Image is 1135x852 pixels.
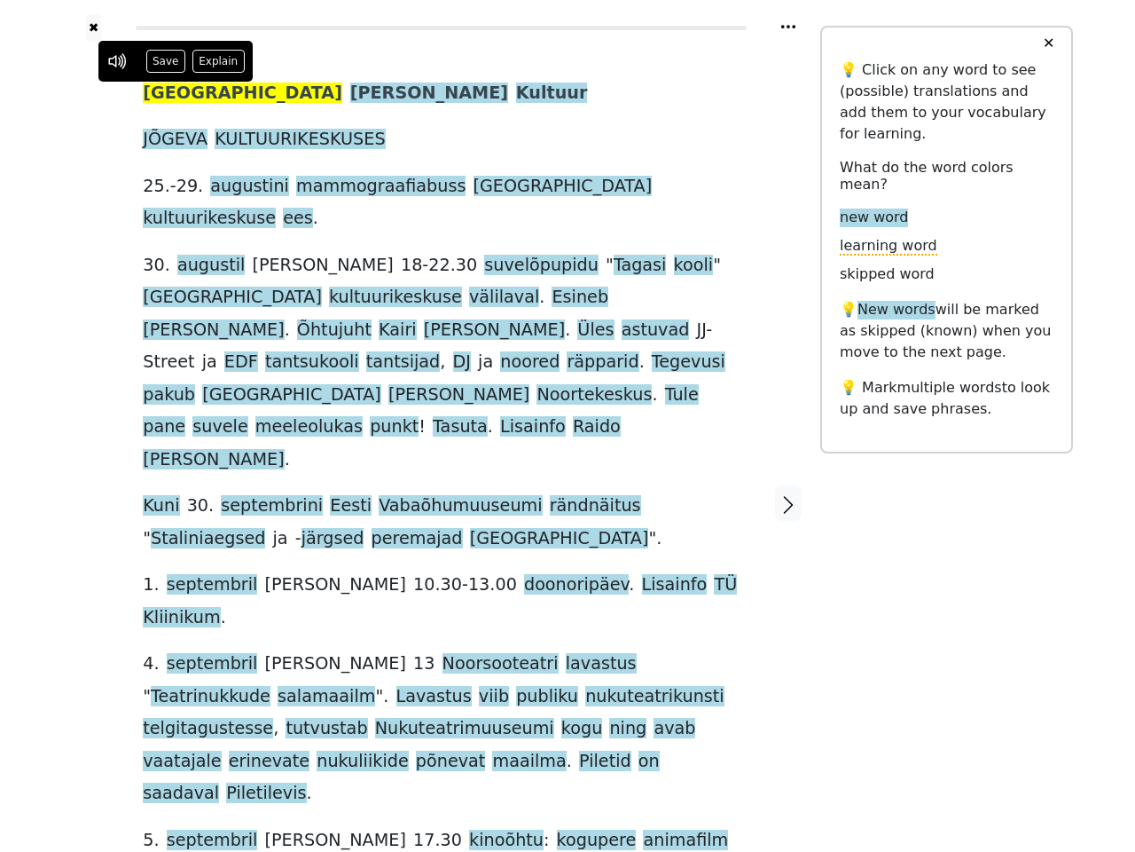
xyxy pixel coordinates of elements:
[440,351,445,374] span: ,
[210,176,289,198] span: augustini
[897,379,1002,396] span: multiple words
[614,255,667,277] span: Tagasi
[1032,28,1065,59] button: ✕
[286,718,367,740] span: tutvustab
[424,319,565,342] span: [PERSON_NAME]
[146,50,185,73] button: Save
[840,59,1053,145] p: 💡 Click on any word to see (possible) translations and add them to your vocabulary for learning.
[639,351,645,374] span: .
[441,574,490,596] span: 30-13
[295,528,301,550] span: -
[567,751,572,773] span: .
[143,495,179,517] span: Kuni
[648,528,661,550] span: ".
[143,653,153,675] span: 4
[478,351,493,374] span: ja
[396,686,472,708] span: Lavastus
[566,653,637,675] span: lavastus
[857,301,935,319] span: New words
[165,255,170,277] span: .
[221,495,323,517] span: septembrini
[654,718,695,740] span: avab
[187,495,208,517] span: 30
[536,384,652,406] span: Noortekeskus
[151,686,270,708] span: Teatrinukkude
[622,319,690,342] span: astuvad
[273,528,288,550] span: ja
[143,783,219,805] span: saadaval
[143,449,284,471] span: [PERSON_NAME]
[143,830,153,852] span: 5
[539,287,544,309] span: .
[143,287,322,309] span: [GEOGRAPHIC_DATA]
[840,237,937,256] span: learning word
[450,255,456,277] span: .
[492,751,566,773] span: maailma
[296,176,466,198] span: mammograafiabuss
[283,208,313,230] span: ees
[469,830,544,852] span: kinoõhtu
[413,653,434,675] span: 13
[143,416,185,438] span: pane
[674,255,714,277] span: kooli
[177,255,245,277] span: augustil
[297,319,372,342] span: Õhtujuht
[579,751,631,773] span: Piletid
[208,495,214,517] span: .
[573,416,621,438] span: Raido
[714,574,737,596] span: TÜ
[441,830,462,852] span: 30
[226,783,306,805] span: Piletilevis
[469,287,539,309] span: välilaval
[401,255,450,277] span: 18-22
[215,129,385,151] span: KULTUURIKESKUSES
[143,574,153,596] span: 1
[488,416,493,438] span: .
[375,686,388,708] span: ".
[317,751,408,773] span: nukuliikide
[153,574,159,596] span: .
[143,129,207,151] span: JÕGEVA
[413,574,434,596] span: 10
[388,384,529,406] span: [PERSON_NAME]
[419,416,426,438] span: !
[143,686,151,708] span: "
[565,319,570,342] span: .
[330,495,372,517] span: Eesti
[500,351,560,374] span: noored
[500,416,566,438] span: Lisainfo
[840,209,908,227] span: new word
[265,351,359,374] span: tantsukooli
[143,384,195,406] span: pakub
[561,718,603,740] span: kogu
[301,528,364,550] span: järgsed
[609,718,646,740] span: ning
[273,718,278,740] span: ,
[224,351,258,374] span: EDF
[453,351,471,374] span: DJ
[375,718,554,740] span: Nukuteatrimuuseumi
[255,416,363,438] span: meeleolukas
[495,574,516,596] span: 00
[143,607,220,629] span: Kliinikum
[350,83,508,105] span: [PERSON_NAME]
[165,176,170,198] span: .
[516,686,578,708] span: publiku
[229,751,309,773] span: erinevate
[143,208,276,230] span: kultuurikeskuse
[840,159,1053,193] h6: What do the word colors mean?
[379,319,417,342] span: Kairi
[713,255,721,277] span: "
[642,574,708,596] span: Lisainfo
[366,351,441,374] span: tantsijad
[86,14,101,42] button: ✖
[629,574,634,596] span: .
[278,686,375,708] span: salamaailm
[285,319,290,342] span: .
[143,528,151,550] span: "
[313,208,318,230] span: .
[167,653,258,675] span: septembril
[434,574,440,596] span: .
[638,751,660,773] span: on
